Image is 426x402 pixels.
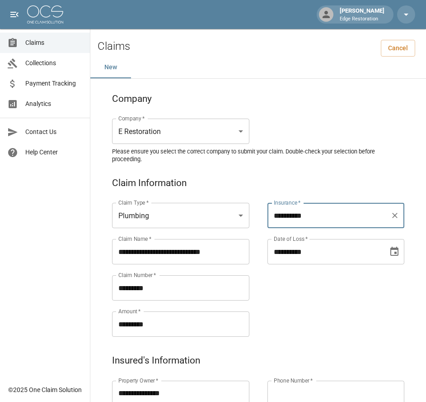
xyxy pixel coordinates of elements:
[381,40,415,57] a: Cancel
[118,199,149,206] label: Claim Type
[340,15,384,23] p: Edge Restoration
[25,127,83,137] span: Contact Us
[274,199,300,206] label: Insurance
[118,235,151,243] label: Claim Name
[98,40,130,53] h2: Claims
[90,57,426,78] div: dynamic tabs
[112,203,249,228] div: Plumbing
[274,377,313,384] label: Phone Number
[118,307,141,315] label: Amount
[274,235,308,243] label: Date of Loss
[25,58,83,68] span: Collections
[112,148,404,163] h5: Please ensure you select the correct company to submit your claim. Double-check your selection be...
[389,209,401,222] button: Clear
[118,271,156,279] label: Claim Number
[25,148,83,157] span: Help Center
[27,5,63,24] img: ocs-logo-white-transparent.png
[8,385,82,394] div: © 2025 One Claim Solution
[118,115,145,122] label: Company
[25,79,83,88] span: Payment Tracking
[90,57,131,78] button: New
[112,119,249,144] div: E Restoration
[25,38,83,48] span: Claims
[25,99,83,109] span: Analytics
[336,6,388,23] div: [PERSON_NAME]
[118,377,159,384] label: Property Owner
[385,243,403,261] button: Choose date
[5,5,23,24] button: open drawer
